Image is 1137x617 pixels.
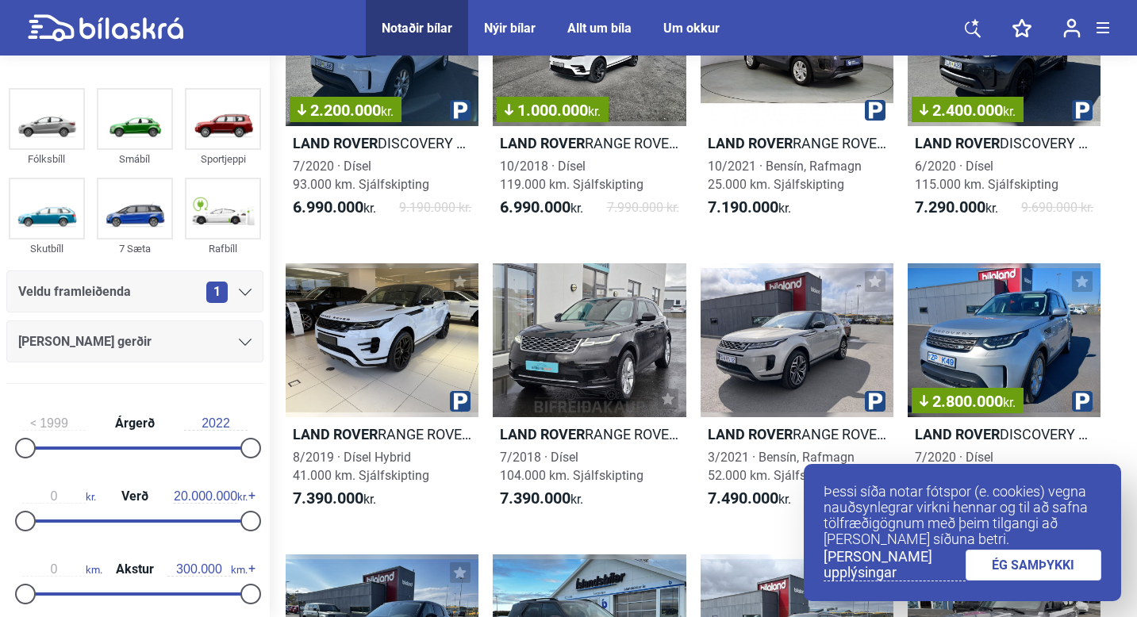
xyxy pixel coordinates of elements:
[500,489,570,508] b: 7.390.000
[1063,18,1081,38] img: user-login.svg
[450,100,471,121] img: parking.png
[97,150,173,168] div: Smábíl
[663,21,720,36] a: Um okkur
[701,425,893,443] h2: RANGE ROVER EVOQUE S PHEV
[1021,198,1093,217] span: 9.690.000 kr.
[588,104,601,119] span: kr.
[708,489,791,508] span: kr.
[500,135,585,151] b: Land Rover
[500,450,643,483] span: 7/2018 · Dísel 104.000 km. Sjálfskipting
[9,240,85,258] div: Skutbíll
[708,426,793,443] b: Land Rover
[915,426,1000,443] b: Land Rover
[293,489,376,508] span: kr.
[708,198,791,217] span: kr.
[500,489,583,508] span: kr.
[493,425,686,443] h2: RANGE ROVER VELAR
[908,263,1101,523] a: 2.800.000kr.Land RoverDISCOVERY 5 SE7/2020 · Dísel67.000 km. Sjálfskipting7.690.000kr.10.490.000 kr.
[824,549,966,581] a: [PERSON_NAME] upplýsingar
[708,159,862,192] span: 10/2021 · Bensín, Rafmagn 25.000 km. Sjálfskipting
[1003,104,1016,119] span: kr.
[915,450,1051,483] span: 7/2020 · Dísel 67.000 km. Sjálfskipting
[399,198,471,217] span: 9.190.000 kr.
[1003,395,1016,410] span: kr.
[112,563,158,576] span: Akstur
[293,450,429,483] span: 8/2019 · Dísel Hybrid 41.000 km. Sjálfskipting
[298,102,394,118] span: 2.200.000
[293,197,363,217] b: 6.990.000
[286,263,478,523] a: Land RoverRANGE ROVER EVOQUE SE R-DYNAMIC8/2019 · Dísel Hybrid41.000 km. Sjálfskipting7.390.000kr.
[18,331,152,353] span: [PERSON_NAME] gerðir
[701,263,893,523] a: Land RoverRANGE ROVER EVOQUE S PHEV3/2021 · Bensín, Rafmagn52.000 km. Sjálfskipting7.490.000kr.
[708,450,855,483] span: 3/2021 · Bensín, Rafmagn 52.000 km. Sjálfskipting
[966,550,1102,581] a: ÉG SAMÞYKKI
[865,100,885,121] img: parking.png
[382,21,452,36] a: Notaðir bílar
[493,263,686,523] a: Land RoverRANGE ROVER VELAR7/2018 · Dísel104.000 km. Sjálfskipting7.390.000kr.
[206,282,228,303] span: 1
[174,489,248,504] span: kr.
[701,134,893,152] h2: RANGE ROVER EVOQUE S PHEV
[708,197,778,217] b: 7.190.000
[293,159,429,192] span: 7/2020 · Dísel 93.000 km. Sjálfskipting
[293,489,363,508] b: 7.390.000
[484,21,536,36] a: Nýir bílar
[293,426,378,443] b: Land Rover
[908,425,1101,443] h2: DISCOVERY 5 SE
[22,562,102,577] span: km.
[9,150,85,168] div: Fólksbíll
[824,484,1101,547] p: Þessi síða notar fótspor (e. cookies) vegna nauðsynlegrar virkni hennar og til að safna tölfræðig...
[18,281,131,303] span: Veldu framleiðenda
[708,135,793,151] b: Land Rover
[500,198,583,217] span: kr.
[915,198,998,217] span: kr.
[117,490,152,503] span: Verð
[500,159,643,192] span: 10/2018 · Dísel 119.000 km. Sjálfskipting
[915,159,1058,192] span: 6/2020 · Dísel 115.000 km. Sjálfskipting
[293,135,378,151] b: Land Rover
[185,240,261,258] div: Rafbíll
[607,198,679,217] span: 7.990.000 kr.
[920,393,1016,409] span: 2.800.000
[493,134,686,152] h2: RANGE ROVER VELAR R-DYNAMIC
[500,197,570,217] b: 6.990.000
[381,104,394,119] span: kr.
[920,102,1016,118] span: 2.400.000
[865,391,885,412] img: parking.png
[708,489,778,508] b: 7.490.000
[286,425,478,443] h2: RANGE ROVER EVOQUE SE R-DYNAMIC
[1072,391,1093,412] img: parking.png
[915,135,1000,151] b: Land Rover
[185,150,261,168] div: Sportjeppi
[167,562,248,577] span: km.
[293,198,376,217] span: kr.
[286,134,478,152] h2: DISCOVERY 5 S
[450,391,471,412] img: parking.png
[22,489,96,504] span: kr.
[1072,100,1093,121] img: parking.png
[97,240,173,258] div: 7 Sæta
[915,197,985,217] b: 7.290.000
[500,426,585,443] b: Land Rover
[505,102,601,118] span: 1.000.000
[908,134,1101,152] h2: DISCOVERY 5 SE
[567,21,632,36] a: Allt um bíla
[111,417,159,430] span: Árgerð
